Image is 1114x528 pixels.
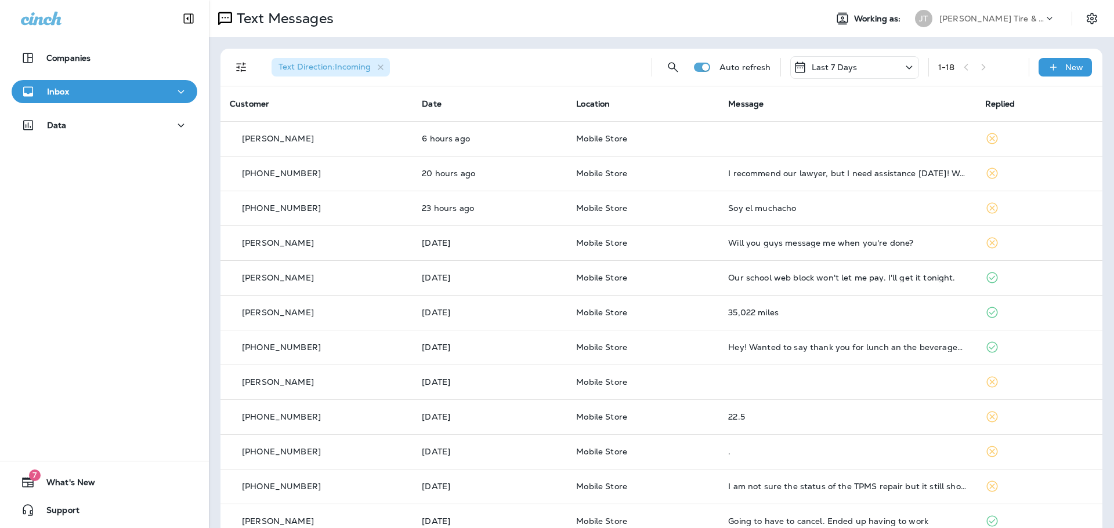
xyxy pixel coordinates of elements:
[242,238,314,247] p: [PERSON_NAME]
[242,169,321,178] p: [PHONE_NUMBER]
[46,53,91,63] p: Companies
[12,46,197,70] button: Companies
[242,482,321,491] p: [PHONE_NUMBER]
[728,447,966,456] div: .
[12,80,197,103] button: Inbox
[422,482,558,491] p: Aug 15, 2025 10:20 AM
[172,7,205,30] button: Collapse Sidebar
[242,516,314,526] p: [PERSON_NAME]
[242,412,321,421] p: [PHONE_NUMBER]
[35,478,95,491] span: What's New
[242,308,314,317] p: [PERSON_NAME]
[576,516,627,526] span: Mobile Store
[576,272,627,283] span: Mobile Store
[12,471,197,494] button: 7What's New
[1065,63,1083,72] p: New
[47,87,69,96] p: Inbox
[47,121,67,130] p: Data
[422,516,558,526] p: Aug 13, 2025 07:59 AM
[422,343,558,352] p: Aug 21, 2025 02:25 PM
[576,133,627,144] span: Mobile Store
[728,343,966,352] div: Hey! Wanted to say thank you for lunch an the beverages! Appreciate it!
[576,99,610,109] span: Location
[728,99,764,109] span: Message
[12,114,197,137] button: Data
[232,10,334,27] p: Text Messages
[242,134,314,143] p: [PERSON_NAME]
[576,342,627,352] span: Mobile Store
[576,446,627,457] span: Mobile Store
[242,447,321,456] p: [PHONE_NUMBER]
[35,505,79,519] span: Support
[939,14,1044,23] p: [PERSON_NAME] Tire & Auto
[422,273,558,282] p: Aug 25, 2025 02:32 PM
[422,134,558,143] p: Aug 27, 2025 08:21 AM
[422,447,558,456] p: Aug 15, 2025 01:33 PM
[576,203,627,213] span: Mobile Store
[278,61,371,72] span: Text Direction : Incoming
[230,99,269,109] span: Customer
[12,498,197,522] button: Support
[728,412,966,421] div: 22.5
[422,203,558,213] p: Aug 26, 2025 03:51 PM
[915,10,932,27] div: JT
[422,238,558,247] p: Aug 26, 2025 10:19 AM
[422,169,558,178] p: Aug 26, 2025 06:42 PM
[576,377,627,387] span: Mobile Store
[728,308,966,317] div: 35,022 miles
[1082,8,1102,29] button: Settings
[719,63,771,72] p: Auto refresh
[576,238,627,248] span: Mobile Store
[985,99,1015,109] span: Replied
[242,203,321,213] p: [PHONE_NUMBER]
[661,56,685,79] button: Search Messages
[854,14,903,24] span: Working as:
[728,169,966,178] div: I recommend our lawyer, but I need assistance today! We live in Michigan! We need to get there, p...
[242,273,314,282] p: [PERSON_NAME]
[242,377,314,387] p: [PERSON_NAME]
[728,273,966,282] div: Our school web block won't let me pay. I'll get it tonight.
[728,516,966,526] div: Going to have to cancel. Ended up having to work
[230,56,253,79] button: Filters
[576,412,627,422] span: Mobile Store
[422,377,558,387] p: Aug 21, 2025 07:41 AM
[576,481,627,491] span: Mobile Store
[728,238,966,247] div: Will you guys message me when you're done?
[242,343,321,352] p: [PHONE_NUMBER]
[422,308,558,317] p: Aug 22, 2025 11:31 AM
[938,63,955,72] div: 1 - 18
[422,412,558,421] p: Aug 18, 2025 09:18 AM
[576,307,627,318] span: Mobile Store
[29,469,41,481] span: 7
[728,203,966,213] div: Soy el muchacho
[576,168,627,179] span: Mobile Store
[728,482,966,491] div: I am not sure the status of the TPMS repair but it still shows an error and the same tire is not ...
[272,58,390,77] div: Text Direction:Incoming
[422,99,442,109] span: Date
[812,63,858,72] p: Last 7 Days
